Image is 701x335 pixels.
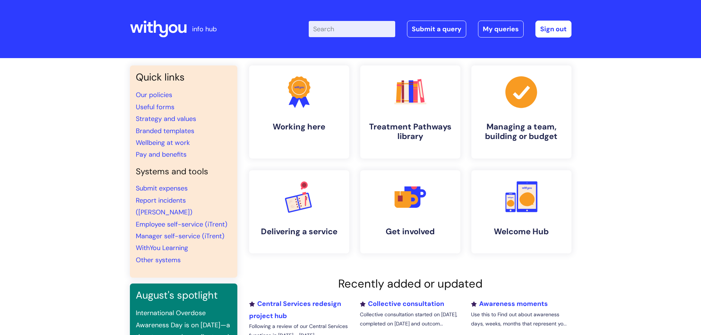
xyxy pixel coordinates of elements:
[477,122,566,142] h4: Managing a team, building or budget
[249,170,349,253] a: Delivering a service
[249,299,341,320] a: Central Services redesign project hub
[136,126,194,135] a: Branded templates
[136,167,231,177] h4: Systems and tools
[471,170,571,253] a: Welcome Hub
[360,65,460,158] a: Treatment Pathways library
[255,122,343,132] h4: Working here
[136,138,190,147] a: Wellbeing at work
[136,232,224,240] a: Manager self-service (iTrent)
[136,289,231,301] h3: August's spotlight
[471,310,571,328] p: Use this to Find out about awareness days, weeks, months that represent yo...
[366,227,454,236] h4: Get involved
[366,122,454,142] h4: Treatment Pathways library
[407,21,466,38] a: Submit a query
[255,227,343,236] h4: Delivering a service
[136,114,196,123] a: Strategy and values
[136,256,181,264] a: Other systems
[360,299,444,308] a: Collective consultation
[249,65,349,158] a: Working here
[192,23,217,35] p: info hub
[477,227,566,236] h4: Welcome Hub
[136,90,172,99] a: Our policies
[471,65,571,158] a: Managing a team, building or budget
[136,150,187,159] a: Pay and benefits
[478,21,524,38] a: My queries
[535,21,571,38] a: Sign out
[360,170,460,253] a: Get involved
[136,184,188,193] a: Submit expenses
[136,196,192,217] a: Report incidents ([PERSON_NAME])
[136,243,188,252] a: WithYou Learning
[136,220,227,229] a: Employee self-service (iTrent)
[309,21,395,37] input: Search
[136,71,231,83] h3: Quick links
[360,310,460,328] p: Collective consultation started on [DATE], completed on [DATE] and outcom...
[471,299,548,308] a: Awareness moments
[249,277,571,291] h2: Recently added or updated
[136,103,174,111] a: Useful forms
[309,21,571,38] div: | -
